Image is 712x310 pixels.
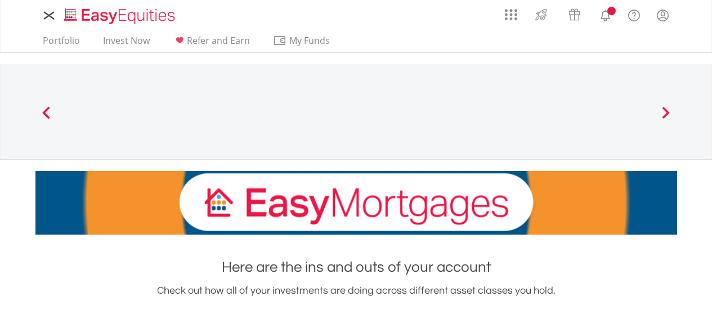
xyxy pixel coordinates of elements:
[565,6,584,24] img: vouchers-v2.svg
[187,34,250,47] span: Refer and Earn
[38,35,84,52] a: Portfolio
[591,3,620,25] a: Notifications
[498,3,525,21] a: AppsGrid
[60,3,180,25] a: Home page
[35,257,677,277] h1: Here are the ins and outs of your account
[558,3,591,24] a: Vouchers
[273,33,347,48] span: My Funds
[532,6,550,24] img: thrive-v2.svg
[168,35,254,52] a: Refer and Earn
[62,7,180,25] img: EasyEquities_Logo.png
[648,3,677,28] a: My Profile
[620,3,648,25] a: FAQ's and Support
[98,35,154,52] a: Invest Now
[35,171,677,235] img: EasyMortage Promotion Banner
[505,8,517,21] img: grid-menu-icon.svg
